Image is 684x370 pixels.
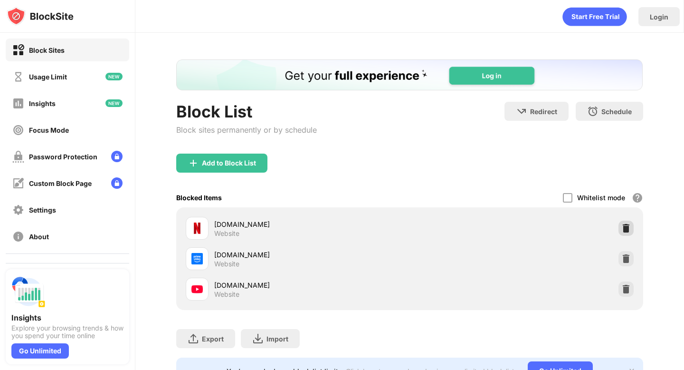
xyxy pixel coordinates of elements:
div: Block Sites [29,46,65,54]
div: Whitelist mode [577,194,625,202]
img: customize-block-page-off.svg [12,177,24,189]
div: Export [202,335,224,343]
div: Block sites permanently or by schedule [176,125,317,135]
div: Website [214,229,239,238]
img: new-icon.svg [105,73,123,80]
div: Add to Block List [202,159,256,167]
img: favicons [191,253,203,264]
div: [DOMAIN_NAME] [214,219,409,229]
div: Website [214,290,239,299]
div: Redirect [530,107,557,116]
div: Explore your browsing trends & how you spend your time online [11,324,123,340]
div: Insights [11,313,123,322]
img: focus-off.svg [12,124,24,136]
img: time-usage-off.svg [12,71,24,83]
div: Password Protection [29,153,97,161]
img: insights-off.svg [12,97,24,109]
img: favicons [191,283,203,295]
div: Insights [29,99,56,107]
img: about-off.svg [12,231,24,243]
div: About [29,233,49,241]
div: [DOMAIN_NAME] [214,280,409,290]
div: Login [650,13,668,21]
img: lock-menu.svg [111,177,123,189]
div: Blocked Items [176,194,222,202]
div: Focus Mode [29,126,69,134]
img: block-on.svg [12,44,24,56]
div: Schedule [601,107,632,116]
img: lock-menu.svg [111,151,123,162]
div: Website [214,260,239,268]
div: Settings [29,206,56,214]
img: favicons [191,223,203,234]
iframe: Banner [176,59,643,90]
img: settings-off.svg [12,204,24,216]
div: animation [562,7,627,26]
img: logo-blocksite.svg [7,7,74,26]
img: new-icon.svg [105,99,123,107]
div: [DOMAIN_NAME] [214,250,409,260]
div: Import [266,335,288,343]
img: push-insights.svg [11,275,46,309]
div: Usage Limit [29,73,67,81]
div: Custom Block Page [29,179,92,187]
div: Go Unlimited [11,343,69,359]
img: password-protection-off.svg [12,151,24,163]
div: Block List [176,102,317,121]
